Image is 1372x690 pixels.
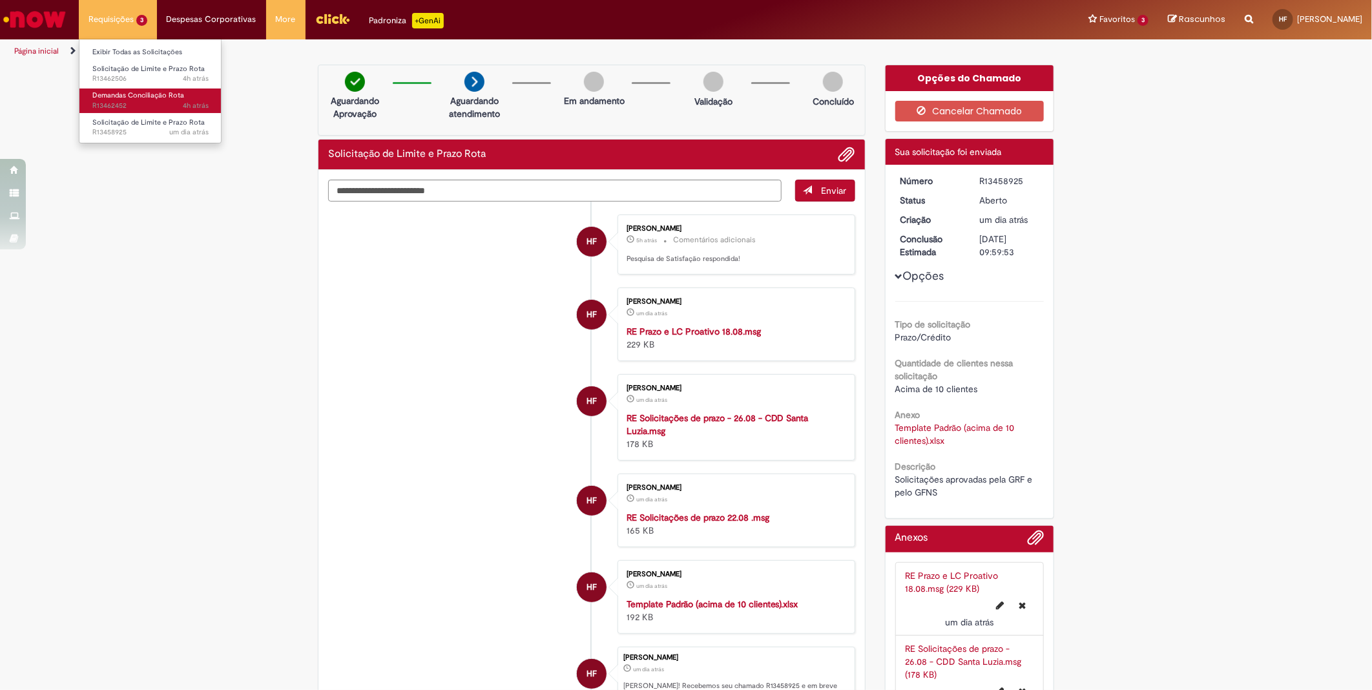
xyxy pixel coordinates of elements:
div: 165 KB [627,511,842,537]
div: Aberto [979,194,1039,207]
div: 229 KB [627,325,842,351]
a: RE Prazo e LC Proativo 18.08.msg [627,326,761,337]
span: HF [1279,15,1287,23]
span: Solicitação de Limite e Prazo Rota [92,118,205,127]
span: um dia atrás [169,127,209,137]
span: Rascunhos [1179,13,1225,25]
p: +GenAi [412,13,444,28]
span: [PERSON_NAME] [1297,14,1362,25]
a: Aberto R13462506 : Solicitação de Limite e Prazo Rota [79,62,222,86]
b: Descrição [895,461,936,472]
time: 28/08/2025 15:59:51 [169,127,209,137]
span: HF [587,572,597,603]
textarea: Digite sua mensagem aqui... [328,180,782,202]
span: Prazo/Crédito [895,331,951,343]
div: Opções do Chamado [886,65,1054,91]
div: Helena Reis Felippe [577,227,607,256]
div: Helena Reis Felippe [577,572,607,602]
span: um dia atrás [636,496,667,503]
span: Requisições [88,13,134,26]
a: RE Prazo e LC Proativo 18.08.msg (229 KB) [906,570,999,594]
span: um dia atrás [633,665,664,673]
a: RE Solicitações de prazo 22.08 .msg [627,512,769,523]
button: Adicionar anexos [838,146,855,163]
a: RE Solicitações de prazo - 26.08 - CDD Santa Luzia.msg [627,412,809,437]
b: Tipo de solicitação [895,319,971,330]
div: [PERSON_NAME] [627,298,842,306]
time: 28/08/2025 15:59:48 [633,665,664,673]
div: [PERSON_NAME] [627,484,842,492]
a: Rascunhos [1168,14,1225,26]
div: [DATE] 09:59:53 [979,233,1039,258]
img: ServiceNow [1,6,68,32]
span: HF [587,386,597,417]
span: R13462452 [92,101,209,111]
span: um dia atrás [636,396,667,404]
div: [PERSON_NAME] [627,225,842,233]
span: HF [587,299,597,330]
span: Favoritos [1099,13,1135,26]
span: 5h atrás [636,236,657,244]
div: R13458925 [979,174,1039,187]
div: Padroniza [369,13,444,28]
button: Enviar [795,180,855,202]
time: 28/08/2025 15:59:44 [636,309,667,317]
img: img-circle-grey.png [584,72,604,92]
img: check-circle-green.png [345,72,365,92]
time: 28/08/2025 15:59:44 [945,616,993,628]
span: Sua solicitação foi enviada [895,146,1002,158]
div: Helena Reis Felippe [577,300,607,329]
span: R13458925 [92,127,209,138]
span: HF [587,658,597,689]
img: img-circle-grey.png [823,72,843,92]
time: 28/08/2025 15:59:48 [979,214,1028,225]
b: Anexo [895,409,920,421]
span: um dia atrás [636,582,667,590]
span: um dia atrás [979,214,1028,225]
span: 3 [1138,15,1149,26]
span: HF [587,226,597,257]
img: img-circle-grey.png [703,72,723,92]
p: Concluído [813,95,854,108]
button: Adicionar anexos [1027,529,1044,552]
a: Aberto R13462452 : Demandas Conciliação Rota [79,89,222,112]
p: Validação [694,95,733,108]
time: 29/08/2025 13:55:05 [183,74,209,83]
dt: Conclusão Estimada [891,233,970,258]
time: 29/08/2025 13:35:00 [636,236,657,244]
button: Excluir RE Prazo e LC Proativo 18.08.msg [1011,595,1034,616]
span: HF [587,485,597,516]
div: Helena Reis Felippe [577,486,607,516]
a: Exibir Todas as Solicitações [79,45,222,59]
div: [PERSON_NAME] [627,384,842,392]
span: Acima de 10 clientes [895,383,978,395]
a: Download de Template Padrão (acima de 10 clientes).xlsx [895,422,1017,446]
span: Solicitações aprovadas pela GRF e pelo GFNS [895,474,1035,498]
p: Em andamento [564,94,625,107]
h2: Anexos [895,532,928,544]
a: Página inicial [14,46,59,56]
strong: Template Padrão (acima de 10 clientes).xlsx [627,598,798,610]
span: 4h atrás [183,74,209,83]
span: More [276,13,296,26]
div: [PERSON_NAME] [623,654,848,662]
span: Solicitação de Limite e Prazo Rota [92,64,205,74]
span: R13462506 [92,74,209,84]
span: um dia atrás [945,616,993,628]
time: 28/08/2025 15:59:44 [636,396,667,404]
button: Cancelar Chamado [895,101,1045,121]
div: 178 KB [627,412,842,450]
p: Aguardando Aprovação [324,94,386,120]
time: 29/08/2025 13:41:23 [183,101,209,110]
img: arrow-next.png [464,72,484,92]
h2: Solicitação de Limite e Prazo Rota Histórico de tíquete [328,149,486,160]
b: Quantidade de clientes nessa solicitação [895,357,1013,382]
button: Editar nome de arquivo RE Prazo e LC Proativo 18.08.msg [988,595,1012,616]
dt: Status [891,194,970,207]
span: 3 [136,15,147,26]
ul: Requisições [79,39,222,143]
div: 192 KB [627,598,842,623]
div: Helena Reis Felippe [577,386,607,416]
